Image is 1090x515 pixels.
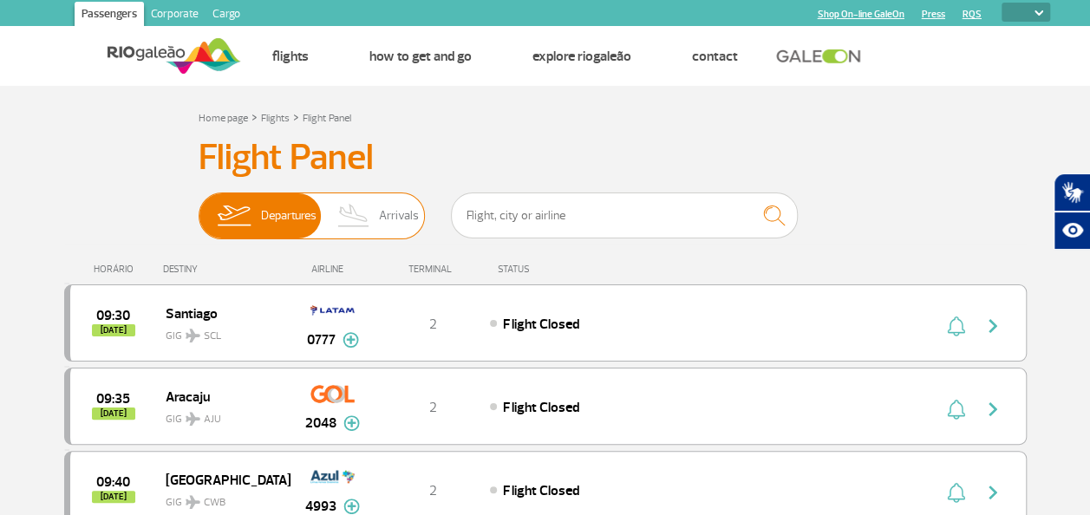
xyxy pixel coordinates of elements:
span: GIG [166,486,277,511]
a: Flights [261,112,290,125]
span: 2 [429,399,437,416]
span: 2 [429,482,437,499]
span: Flight Closed [503,399,578,416]
a: Contact [691,48,737,65]
span: CWB [204,495,225,511]
a: Cargo [206,2,247,29]
a: Flights [271,48,308,65]
span: [DATE] [92,407,135,420]
div: AIRLINE [290,264,376,275]
img: mais-info-painel-voo.svg [343,499,360,514]
a: How to get and go [369,48,471,65]
a: Press [922,9,945,20]
img: seta-direita-painel-voo.svg [982,316,1003,336]
img: destiny_airplane.svg [186,495,200,509]
span: AJU [204,412,221,427]
img: slider-embarque [206,193,261,238]
a: > [293,107,299,127]
span: [DATE] [92,324,135,336]
img: seta-direita-painel-voo.svg [982,482,1003,503]
a: Shop On-line GaleOn [818,9,904,20]
span: Departures [261,193,317,238]
img: sino-painel-voo.svg [947,399,965,420]
a: Passengers [75,2,144,29]
div: Plugin de acessibilidade da Hand Talk. [1054,173,1090,250]
a: Flight Panel [303,112,351,125]
span: 2 [429,316,437,333]
img: sino-painel-voo.svg [947,316,965,336]
img: mais-info-painel-voo.svg [343,332,359,348]
span: 2025-09-25 09:30:00 [96,310,130,322]
span: GIG [166,319,277,344]
span: 2025-09-25 09:40:00 [96,476,130,488]
img: slider-desembarque [329,193,380,238]
button: Abrir tradutor de língua de sinais. [1054,173,1090,212]
h3: Flight Panel [199,136,892,179]
span: [GEOGRAPHIC_DATA] [166,468,277,491]
a: > [251,107,258,127]
span: Flight Closed [503,482,578,499]
span: 0777 [307,329,336,350]
img: seta-direita-painel-voo.svg [982,399,1003,420]
button: Abrir recursos assistivos. [1054,212,1090,250]
input: Flight, city or airline [451,192,798,238]
span: Santiago [166,302,277,324]
span: Flight Closed [503,316,578,333]
a: Explore RIOgaleão [532,48,630,65]
img: destiny_airplane.svg [186,329,200,342]
span: SCL [204,329,221,344]
div: HORÁRIO [69,264,164,275]
span: [DATE] [92,491,135,503]
span: GIG [166,402,277,427]
span: 2025-09-25 09:35:00 [96,393,130,405]
span: Aracaju [166,385,277,407]
img: mais-info-painel-voo.svg [343,415,360,431]
span: Arrivals [379,193,419,238]
a: Corporate [144,2,206,29]
img: sino-painel-voo.svg [947,482,965,503]
img: destiny_airplane.svg [186,412,200,426]
span: 2048 [305,413,336,434]
a: Home page [199,112,248,125]
div: TERMINAL [376,264,489,275]
a: RQS [963,9,982,20]
div: STATUS [489,264,630,275]
div: DESTINY [163,264,290,275]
